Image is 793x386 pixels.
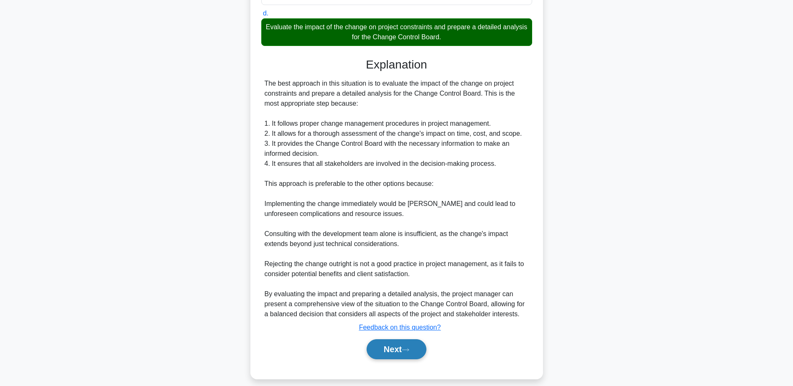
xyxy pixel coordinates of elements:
[359,324,441,331] a: Feedback on this question?
[367,339,426,359] button: Next
[265,79,529,319] div: The best approach in this situation is to evaluate the impact of the change on project constraint...
[261,18,532,46] div: Evaluate the impact of the change on project constraints and prepare a detailed analysis for the ...
[266,58,527,72] h3: Explanation
[263,10,268,17] span: d.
